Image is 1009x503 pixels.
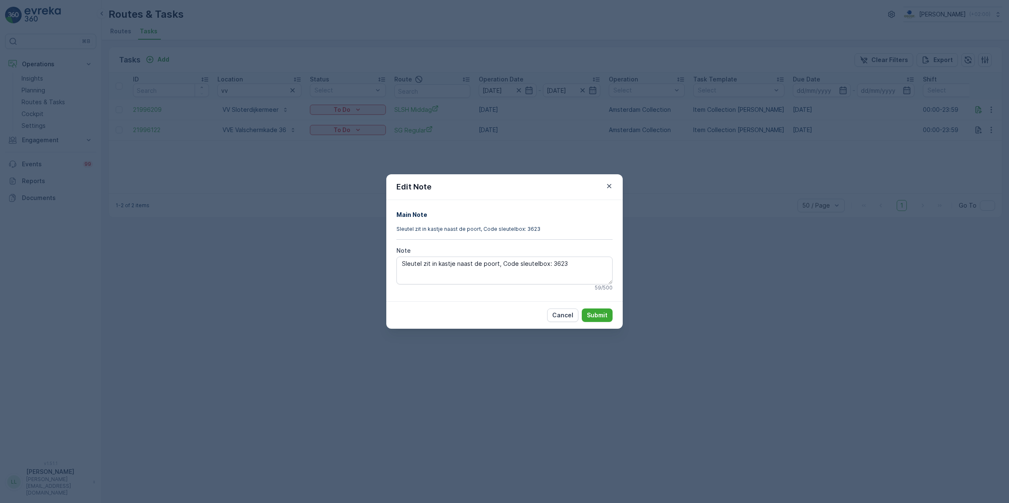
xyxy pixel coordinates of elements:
p: 59 / 500 [595,284,613,291]
p: Submit [587,311,608,319]
button: Cancel [547,308,578,322]
p: Edit Note [396,181,431,193]
textarea: Sleutel zit in kastje naast de poort, Code sleutelbox: 3623 [396,257,613,284]
p: Sleutel zit in kastje naast de poort, Code sleutelbox: 3623 [396,226,613,233]
button: Submit [582,308,613,322]
label: Note [396,247,411,254]
h4: Main Note [396,210,613,219]
p: Cancel [552,311,573,319]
